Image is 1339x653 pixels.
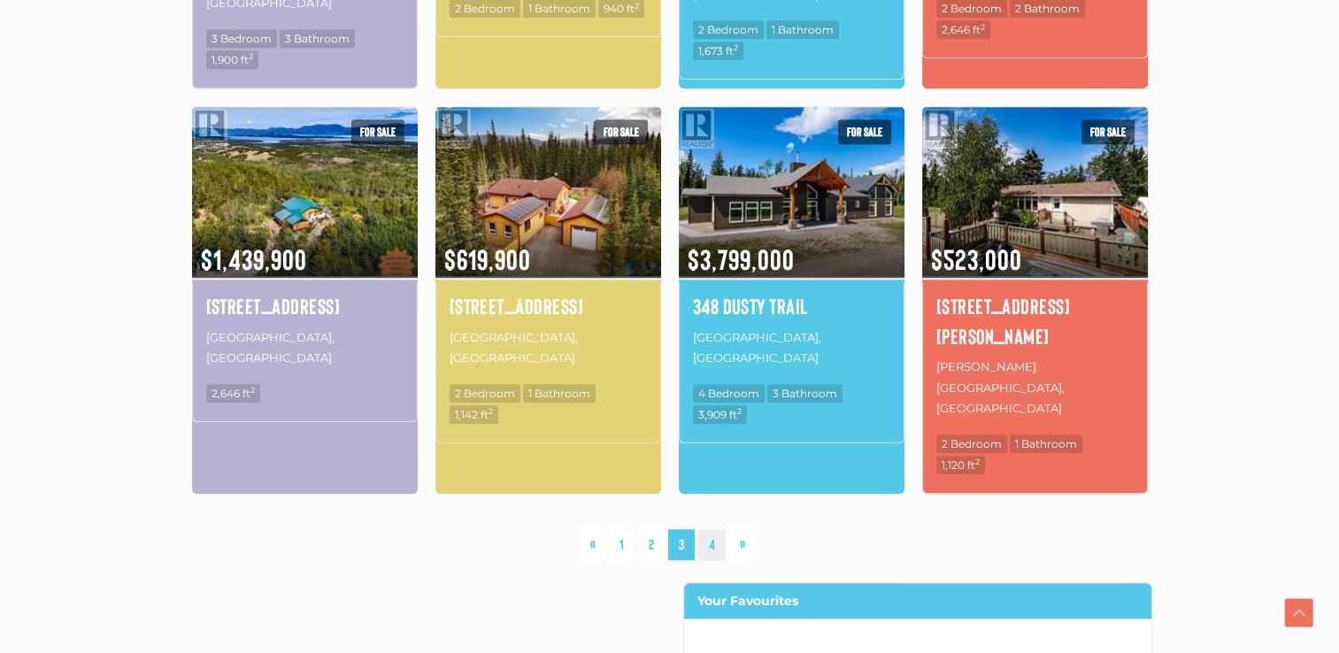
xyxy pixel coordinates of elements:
a: « [580,529,606,560]
span: 1,673 ft [693,42,743,60]
span: $1,439,900 [192,219,418,278]
span: 2,646 ft [936,20,990,39]
sup: 2 [734,42,738,52]
span: 3 Bathroom [767,384,843,403]
span: 4 Bedroom [693,384,765,403]
span: 3 Bathroom [280,29,355,48]
span: 1 Bathroom [523,384,596,403]
img: 348 DUSTY TRAIL, Whitehorse North, Yukon [679,104,904,280]
span: 2 Bedroom [693,20,764,39]
img: 3 CANENGER WAY, Whitehorse South, Yukon [435,104,661,280]
p: [PERSON_NAME][GEOGRAPHIC_DATA], [GEOGRAPHIC_DATA] [936,355,1134,420]
img: 1745 NORTH KLONDIKE HIGHWAY, Whitehorse North, Yukon [192,104,418,280]
sup: 2 [249,51,253,61]
sup: 2 [981,22,985,32]
sup: 2 [489,406,493,416]
p: [GEOGRAPHIC_DATA], [GEOGRAPHIC_DATA] [206,326,404,371]
img: 116 LOWELL STREET, Haines Junction, Yukon [922,104,1148,280]
span: 3,909 ft [693,405,747,424]
sup: 2 [635,1,639,11]
span: 1,142 ft [450,405,498,424]
span: 1,900 ft [206,50,258,69]
sup: 2 [975,457,980,466]
span: For sale [838,119,891,144]
span: 2 Bedroom [450,384,520,403]
a: 348 Dusty Trail [693,291,890,321]
sup: 2 [737,406,742,416]
strong: Your Favourites [697,593,798,609]
span: $619,900 [435,219,661,278]
a: 4 [698,529,726,560]
p: [GEOGRAPHIC_DATA], [GEOGRAPHIC_DATA] [450,326,647,371]
p: [GEOGRAPHIC_DATA], [GEOGRAPHIC_DATA] [693,326,890,371]
span: $523,000 [922,219,1148,278]
span: 3 [668,529,695,560]
span: 1 Bathroom [1010,434,1082,453]
a: [STREET_ADDRESS] [450,291,647,321]
span: 1 Bathroom [766,20,839,39]
sup: 2 [250,385,255,395]
a: [STREET_ADDRESS] [206,291,404,321]
a: [STREET_ADDRESS][PERSON_NAME] [936,291,1134,350]
span: For sale [1081,119,1135,144]
span: 1,120 ft [936,456,985,474]
span: 2,646 ft [206,384,260,403]
a: 1 [609,529,635,560]
span: For sale [595,119,648,144]
span: $3,799,000 [679,219,904,278]
span: 3 Bedroom [206,29,277,48]
a: » [729,529,756,560]
a: 2 [638,529,665,560]
span: For sale [351,119,404,144]
span: 2 Bedroom [936,434,1007,453]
